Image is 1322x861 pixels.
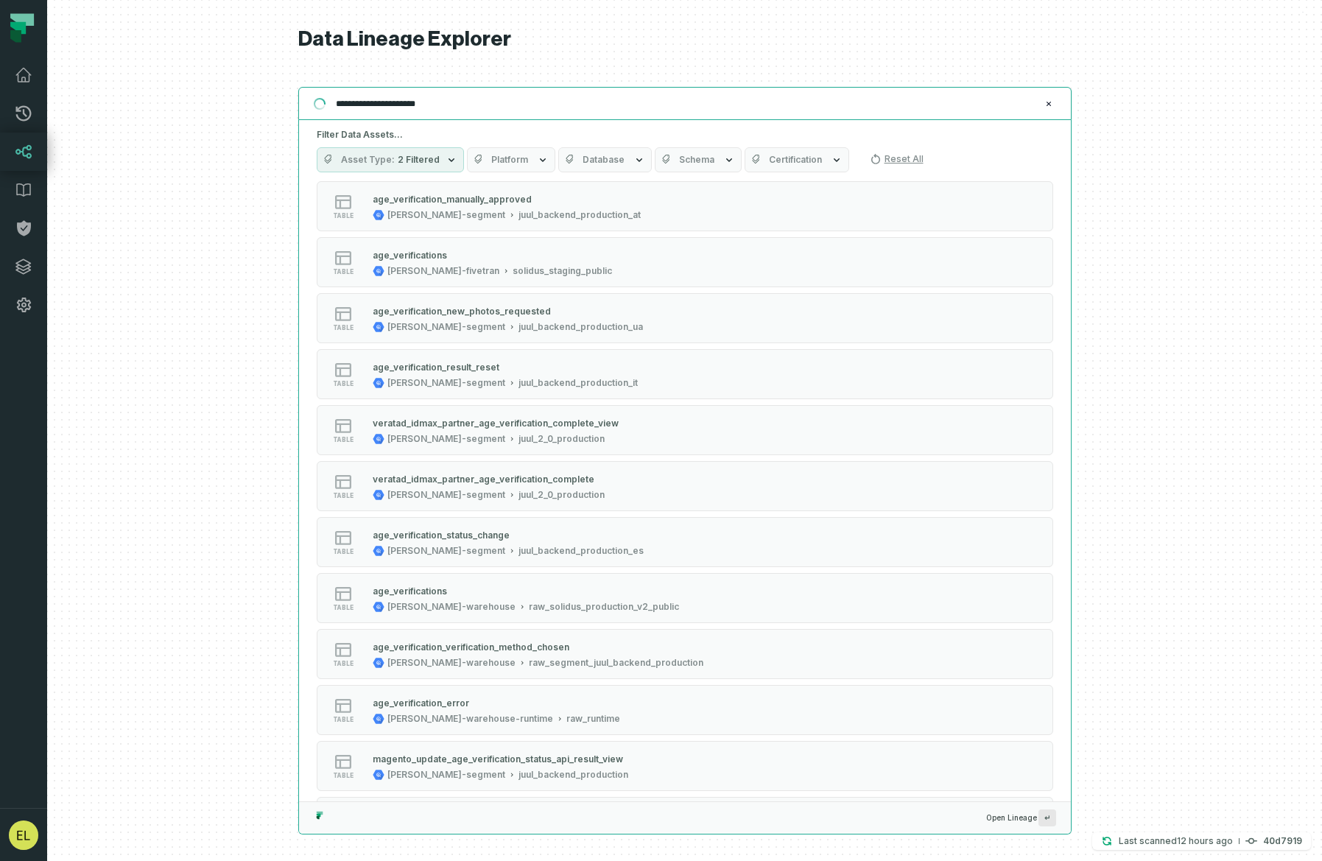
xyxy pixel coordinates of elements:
[529,657,703,669] div: raw_segment_juul_backend_production
[333,548,354,555] span: table
[387,489,505,501] div: juul-segment
[333,268,354,275] span: table
[333,660,354,667] span: table
[1177,835,1233,846] relative-time: Sep 7, 2025, 11:25 PM EDT
[333,716,354,723] span: table
[518,209,641,221] div: juul_backend_production_at
[491,154,528,166] span: Platform
[387,713,553,725] div: juul-warehouse-runtime
[373,362,499,373] div: age_verification_result_reset
[1041,96,1056,111] button: Clear search query
[387,433,505,445] div: juul-segment
[387,545,505,557] div: juul-segment
[317,293,1053,343] button: table[PERSON_NAME]-segmentjuul_backend_production_ua
[518,769,628,781] div: juul_backend_production
[341,154,395,166] span: Asset Type
[387,321,505,333] div: juul-segment
[387,769,505,781] div: juul-segment
[387,209,505,221] div: juul-segment
[1038,809,1056,826] span: Press ↵ to add a new Data Asset to the graph
[317,741,1053,791] button: table[PERSON_NAME]-segmentjuul_backend_production
[373,194,532,205] div: age_verification_manually_approved
[373,642,569,653] div: age_verification_verification_method_chosen
[518,321,643,333] div: juul_backend_production_ua
[317,685,1053,735] button: table[PERSON_NAME]-warehouse-runtimeraw_runtime
[769,154,822,166] span: Certification
[1119,834,1233,848] p: Last scanned
[373,753,623,765] div: magento_update_age_verification_status_api_result_view
[333,604,354,611] span: table
[1263,837,1302,846] h4: 40d7919
[317,181,1053,231] button: table[PERSON_NAME]-segmentjuul_backend_production_at
[566,713,620,725] div: raw_runtime
[333,772,354,779] span: table
[9,820,38,850] img: avatar of Eddie Lam
[655,147,742,172] button: Schema
[333,436,354,443] span: table
[317,461,1053,511] button: table[PERSON_NAME]-segmentjuul_2_0_production
[387,657,516,669] div: juul-warehouse
[387,601,516,613] div: juul-warehouse
[986,809,1056,826] span: Open Lineage
[529,601,679,613] div: raw_solidus_production_v2_public
[513,265,612,277] div: solidus_staging_public
[467,147,555,172] button: Platform
[864,147,929,171] button: Reset All
[387,377,505,389] div: juul-segment
[558,147,652,172] button: Database
[317,629,1053,679] button: table[PERSON_NAME]-warehouseraw_segment_juul_backend_production
[373,474,594,485] div: veratad_idmax_partner_age_verification_complete
[398,154,440,166] span: 2 Filtered
[317,237,1053,287] button: table[PERSON_NAME]-fivetransolidus_staging_public
[373,418,619,429] div: veratad_idmax_partner_age_verification_complete_view
[317,405,1053,455] button: table[PERSON_NAME]-segmentjuul_2_0_production
[518,489,605,501] div: juul_2_0_production
[1092,832,1311,850] button: Last scanned[DATE] 11:25:03 PM40d7919
[745,147,849,172] button: Certification
[299,181,1071,801] div: Suggestions
[333,324,354,331] span: table
[317,129,1053,141] h5: Filter Data Assets...
[333,492,354,499] span: table
[373,306,551,317] div: age_verification_new_photos_requested
[317,573,1053,623] button: table[PERSON_NAME]-warehouseraw_solidus_production_v2_public
[518,433,605,445] div: juul_2_0_production
[679,154,714,166] span: Schema
[518,377,638,389] div: juul_backend_production_it
[333,212,354,219] span: table
[373,250,447,261] div: age_verifications
[387,265,499,277] div: juul-fivetran
[317,517,1053,567] button: table[PERSON_NAME]-segmentjuul_backend_production_es
[373,697,469,709] div: age_verification_error
[333,380,354,387] span: table
[518,545,644,557] div: juul_backend_production_es
[298,27,1072,52] h1: Data Lineage Explorer
[373,586,447,597] div: age_verifications
[317,797,1053,847] button: table[PERSON_NAME]-segmentjuul_backend_production_ca
[583,154,625,166] span: Database
[317,349,1053,399] button: table[PERSON_NAME]-segmentjuul_backend_production_it
[317,147,464,172] button: Asset Type2 Filtered
[373,530,510,541] div: age_verification_status_change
